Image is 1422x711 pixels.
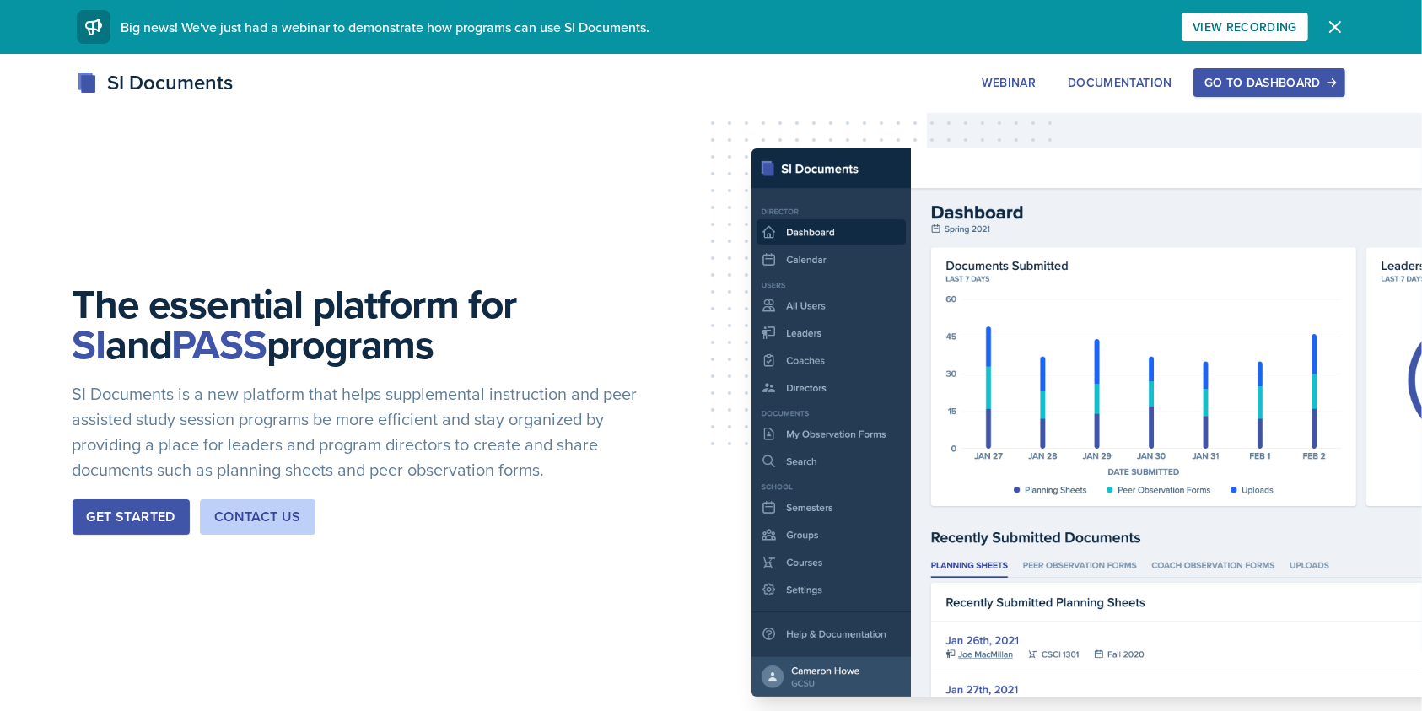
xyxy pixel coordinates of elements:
button: Go to Dashboard [1193,68,1345,97]
div: SI Documents [77,67,233,98]
div: Contact Us [214,507,301,527]
button: View Recording [1182,13,1308,41]
button: Documentation [1057,68,1183,97]
button: Get Started [73,499,190,535]
div: Get Started [87,507,175,527]
div: Go to Dashboard [1204,76,1334,89]
button: Contact Us [200,499,315,535]
div: View Recording [1193,20,1297,34]
span: Big news! We've just had a webinar to demonstrate how programs can use SI Documents. [121,18,649,36]
div: Webinar [982,76,1036,89]
div: Documentation [1068,76,1172,89]
button: Webinar [971,68,1047,97]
